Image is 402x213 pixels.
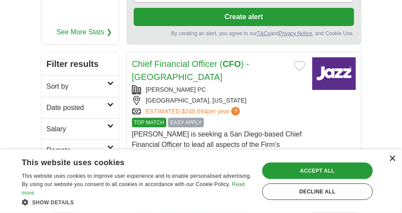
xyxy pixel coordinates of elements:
img: Company logo [312,57,356,90]
h2: Remote [47,145,107,156]
span: ? [231,107,240,116]
div: This website uses cookies [22,155,230,168]
span: $248,694 [182,108,207,115]
div: [GEOGRAPHIC_DATA], [US_STATE] [132,96,305,105]
div: Show details [22,198,252,206]
h2: Salary [47,124,107,134]
div: [PERSON_NAME] PC [132,85,305,94]
div: By creating an alert, you agree to our and , and Cookie Use. [134,30,354,37]
a: Date posted [41,97,119,118]
span: EASY APPLY [168,118,204,127]
div: Close [389,156,395,162]
span: [PERSON_NAME] is seeking a San Diego-based Chief Financial Officer to lead all aspects of the Fir... [132,130,304,180]
a: T&Cs [257,30,270,37]
span: Show details [32,200,74,206]
a: Salary [41,118,119,140]
a: Chief Financial Officer (CFO) - [GEOGRAPHIC_DATA] [132,59,250,82]
a: ESTIMATED:$248,694per year? [146,107,242,116]
span: This website uses cookies to improve user experience and to enable personalised advertising. By u... [22,173,251,188]
a: Remote [41,140,119,161]
div: Accept all [262,163,373,179]
a: See More Stats ❯ [56,27,112,37]
a: Privacy Notice [279,30,312,37]
h2: Filter results [41,52,119,76]
button: Create alert [134,8,354,26]
strong: CFO [223,59,241,69]
h2: Date posted [47,103,107,113]
span: TOP MATCH [132,118,166,127]
a: Sort by [41,76,119,97]
div: Decline all [262,183,373,200]
button: Add to favorite jobs [294,61,305,71]
h2: Sort by [47,81,107,92]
